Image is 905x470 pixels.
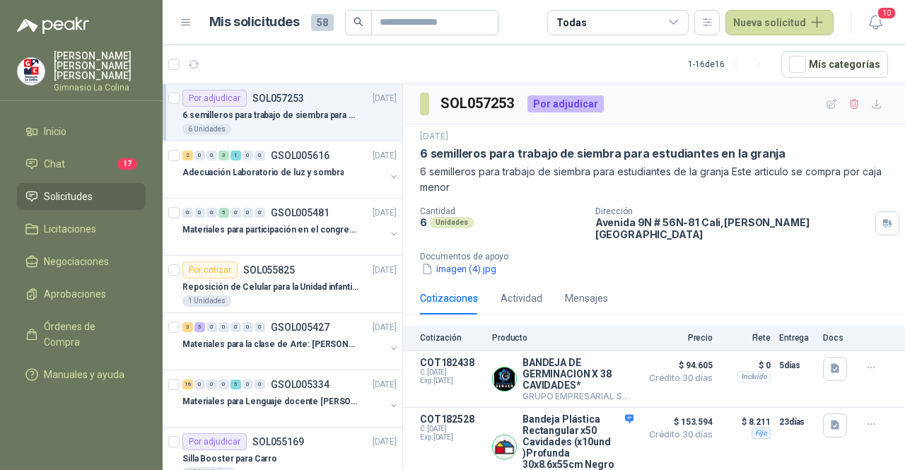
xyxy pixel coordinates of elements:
div: 2 [182,151,193,160]
a: Por adjudicarSOL057253[DATE] 6 semilleros para trabajo de siembra para estudiantes en la granja6 ... [163,84,402,141]
p: 6 semilleros para trabajo de siembra para estudiantes en la granja [182,109,358,122]
button: Nueva solicitud [725,10,834,35]
p: [DATE] [373,435,397,449]
div: 0 [255,151,265,160]
div: 0 [255,208,265,218]
p: SOL057253 [252,93,304,103]
div: Fijo [752,428,771,439]
div: 0 [255,322,265,332]
p: BANDEJA DE GERMINACION X 38 CAVIDADES* [522,357,633,391]
div: 0 [206,151,217,160]
a: Inicio [17,118,146,145]
span: Crédito 30 días [642,430,713,439]
p: [DATE] [373,378,397,392]
span: C: [DATE] [420,368,484,377]
p: $ 0 [721,357,771,374]
div: 16 [182,380,193,389]
span: Exp: [DATE] [420,377,484,385]
div: 0 [206,208,217,218]
p: 23 días [779,413,814,430]
p: [DATE] [373,321,397,334]
div: Mensajes [565,290,608,306]
div: 0 [243,322,253,332]
p: Cantidad [420,206,584,216]
p: [DATE] [373,264,397,277]
div: 0 [194,208,205,218]
p: Docs [823,333,851,343]
div: 5 [230,380,241,389]
p: Gimnasio La Colina [54,83,146,92]
div: 0 [194,380,205,389]
div: 0 [230,208,241,218]
img: Logo peakr [17,17,89,34]
a: Aprobaciones [17,281,146,307]
p: GRUPO EMPRESARIAL SERVER SAS [522,391,633,401]
p: Documentos de apoyo [420,252,899,262]
div: Incluido [737,371,771,382]
span: Negociaciones [44,254,109,269]
span: 17 [117,158,137,170]
img: Company Logo [493,368,516,391]
p: Producto [492,333,633,343]
div: 0 [206,380,217,389]
span: search [354,17,363,27]
a: Solicitudes [17,183,146,210]
div: 0 [230,322,241,332]
p: [DATE] [373,92,397,105]
div: 1 [230,151,241,160]
p: [DATE] [373,206,397,220]
p: [PERSON_NAME] [PERSON_NAME] [PERSON_NAME] [54,51,146,81]
div: 3 [182,322,193,332]
img: Company Logo [18,58,45,85]
p: SOL055825 [243,265,295,275]
p: Silla Booster para Carro [182,452,277,466]
div: Actividad [501,290,542,306]
div: 5 [194,322,205,332]
p: Adecuación Laboratorio de luz y sombra [182,166,344,180]
span: Exp: [DATE] [420,433,484,442]
p: Precio [642,333,713,343]
p: 6 semilleros para trabajo de siembra para estudiantes en la granja [420,146,786,161]
div: Por adjudicar [182,90,247,107]
span: Chat [44,156,65,172]
a: Manuales y ayuda [17,361,146,388]
div: 0 [243,151,253,160]
p: COT182438 [420,357,484,368]
span: $ 153.594 [642,413,713,430]
a: 16 0 0 0 5 0 0 GSOL005334[DATE] Materiales para Lenguaje docente [PERSON_NAME] [182,376,399,421]
p: GSOL005334 [271,380,329,389]
a: Chat17 [17,151,146,177]
p: Materiales para Lenguaje docente [PERSON_NAME] [182,395,358,409]
a: Licitaciones [17,216,146,242]
div: 5 [218,208,229,218]
p: Avenida 9N # 56N-81 Cali , [PERSON_NAME][GEOGRAPHIC_DATA] [595,216,870,240]
div: Todas [556,15,586,30]
div: 0 [255,380,265,389]
div: 1 Unidades [182,295,231,307]
p: GSOL005481 [271,208,329,218]
h1: Mis solicitudes [209,12,300,33]
div: 0 [218,322,229,332]
div: 6 Unidades [182,124,231,135]
a: 0 0 0 5 0 0 0 GSOL005481[DATE] Materiales para participación en el congreso, UI [182,204,399,249]
p: Flete [721,333,771,343]
div: Por adjudicar [527,95,604,112]
p: [DATE] [420,130,448,143]
img: Company Logo [493,435,516,459]
p: Reposición de Celular para la Unidad infantil (con forro, y vidrio protector) [182,281,358,294]
span: Solicitudes [44,189,93,204]
a: Por cotizarSOL055825[DATE] Reposición de Celular para la Unidad infantil (con forro, y vidrio pro... [163,256,402,313]
button: Mís categorías [781,51,888,78]
span: Licitaciones [44,221,96,237]
div: 3 [218,151,229,160]
span: Órdenes de Compra [44,319,132,350]
p: 5 días [779,357,814,374]
div: 0 [218,380,229,389]
p: [DATE] [373,149,397,163]
a: 3 5 0 0 0 0 0 GSOL005427[DATE] Materiales para la clase de Arte: [PERSON_NAME] [182,319,399,364]
p: Bandeja Plástica Rectangular x50 Cavidades (x10und )Profunda 30x8.6x55cm Negro [522,413,633,470]
div: 0 [206,322,217,332]
div: 0 [194,151,205,160]
p: 6 [420,216,427,228]
span: 10 [877,6,897,20]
